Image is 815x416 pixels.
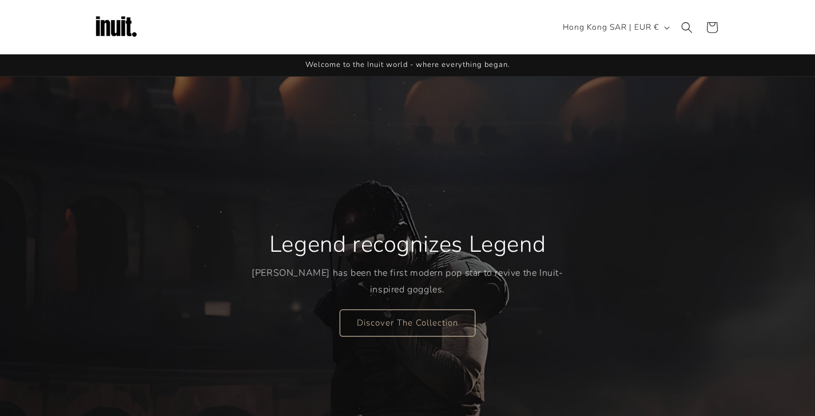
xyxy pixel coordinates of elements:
button: Hong Kong SAR | EUR € [556,17,674,38]
h2: Legend recognizes Legend [269,229,546,259]
summary: Search [674,15,699,40]
a: Discover The Collection [340,309,475,336]
img: Inuit Logo [93,5,139,50]
span: Welcome to the Inuit world - where everything began. [305,60,510,70]
p: [PERSON_NAME] has been the first modern pop star to revive the Inuit-inspired goggles. [252,265,563,298]
div: Announcement [93,54,722,76]
span: Hong Kong SAR | EUR € [563,21,659,33]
